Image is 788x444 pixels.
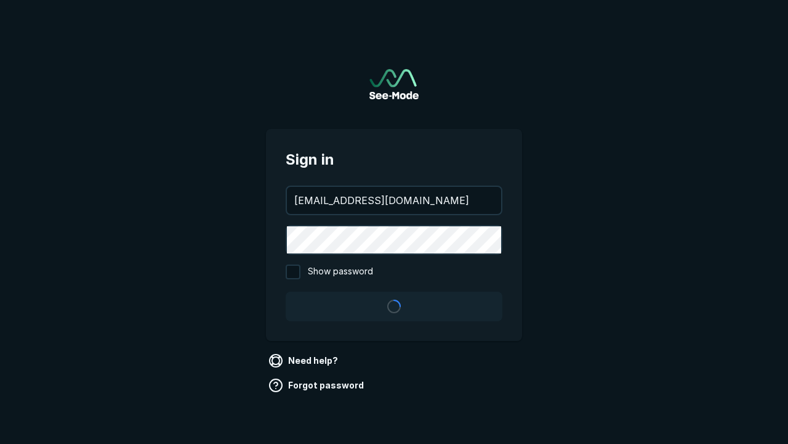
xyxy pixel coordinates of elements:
a: Go to sign in [369,69,419,99]
span: Show password [308,265,373,279]
a: Forgot password [266,376,369,395]
img: See-Mode Logo [369,69,419,99]
a: Need help? [266,351,343,371]
span: Sign in [286,149,502,171]
input: your@email.com [287,187,501,214]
